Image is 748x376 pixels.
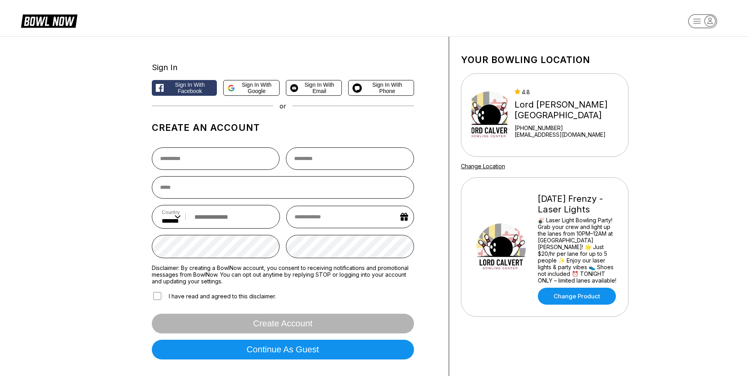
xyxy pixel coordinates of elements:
img: Lord Calvert Bowling Center [472,86,508,145]
button: Sign in with Facebook [152,80,217,96]
a: [EMAIL_ADDRESS][DOMAIN_NAME] [515,131,625,138]
label: Country [162,209,181,215]
label: I have read and agreed to this disclaimer. [152,291,276,301]
button: Continue as guest [152,340,414,359]
div: or [152,102,414,110]
span: Sign in with Google [238,82,275,94]
span: Sign in with Facebook [167,82,213,94]
button: Sign in with Email [286,80,342,96]
label: Disclaimer: By creating a BowlNow account, you consent to receiving notifications and promotional... [152,264,414,285]
div: Lord [PERSON_NAME][GEOGRAPHIC_DATA] [515,99,625,121]
div: [PHONE_NUMBER] [515,125,625,131]
div: [DATE] Frenzy - Laser Lights [538,194,618,215]
h1: Create an account [152,122,414,133]
a: Change Product [538,288,616,305]
span: Sign in with Email [301,82,338,94]
button: Sign in with Google [223,80,279,96]
div: Sign In [152,63,414,72]
img: Friday Frenzy - Laser Lights [472,218,531,277]
a: Change Location [461,163,505,169]
div: 🎳 Laser Light Bowling Party! Grab your crew and light up the lanes from 10PM–12AM at [GEOGRAPHIC_... [538,217,618,284]
span: Sign in with Phone [365,82,410,94]
div: 4.8 [515,89,625,95]
h1: Your bowling location [461,54,629,65]
input: I have read and agreed to this disclaimer. [153,292,161,300]
button: Sign in with Phone [348,80,414,96]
